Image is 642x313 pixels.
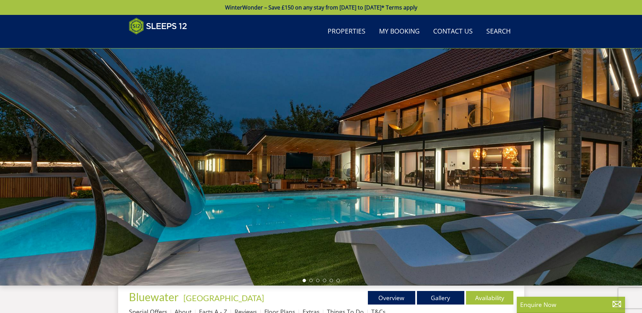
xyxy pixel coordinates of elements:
a: Availability [466,291,513,305]
a: Contact Us [430,24,475,39]
a: Bluewater [129,290,181,304]
span: - [181,293,264,303]
span: Bluewater [129,290,179,304]
iframe: Customer reviews powered by Trustpilot [126,39,197,44]
img: Sleeps 12 [129,18,187,35]
a: Overview [368,291,415,305]
a: My Booking [376,24,422,39]
p: Enquire Now [520,300,622,309]
a: Properties [325,24,368,39]
a: [GEOGRAPHIC_DATA] [183,293,264,303]
a: Search [484,24,513,39]
a: Gallery [417,291,464,305]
